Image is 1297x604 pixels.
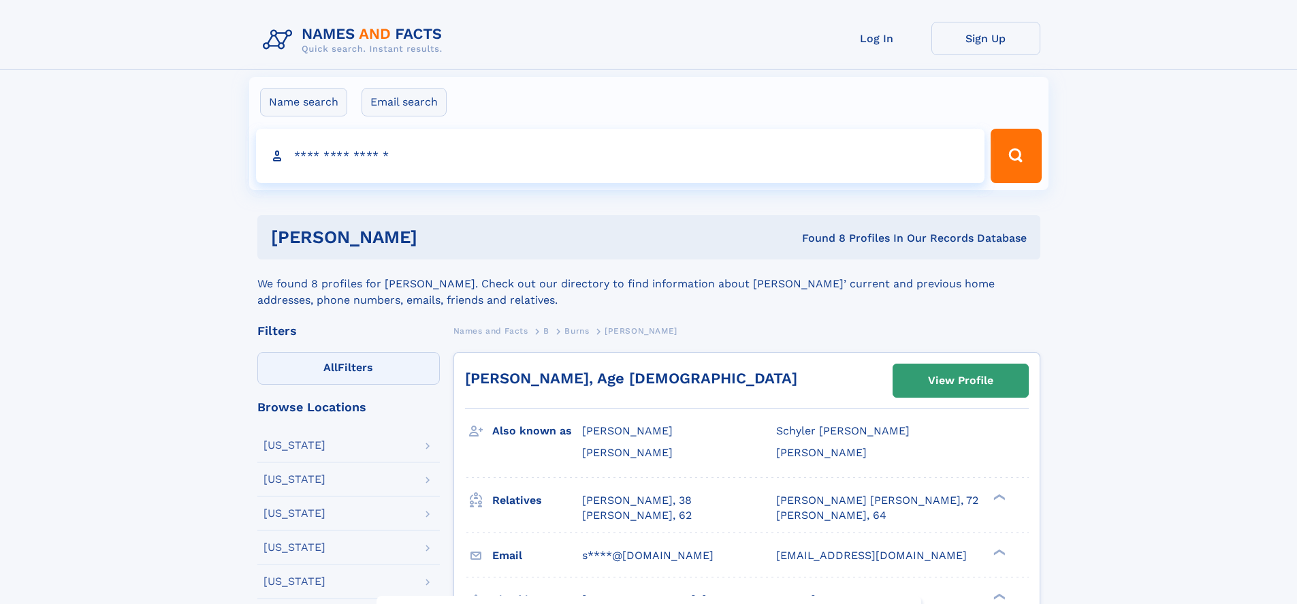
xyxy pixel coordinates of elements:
[465,370,797,387] a: [PERSON_NAME], Age [DEMOGRAPHIC_DATA]
[257,22,453,59] img: Logo Names and Facts
[543,322,549,339] a: B
[263,542,325,553] div: [US_STATE]
[263,440,325,451] div: [US_STATE]
[776,446,867,459] span: [PERSON_NAME]
[776,549,967,562] span: [EMAIL_ADDRESS][DOMAIN_NAME]
[453,322,528,339] a: Names and Facts
[260,88,347,116] label: Name search
[263,508,325,519] div: [US_STATE]
[323,361,338,374] span: All
[257,259,1040,308] div: We found 8 profiles for [PERSON_NAME]. Check out our directory to find information about [PERSON_...
[362,88,447,116] label: Email search
[582,424,673,437] span: [PERSON_NAME]
[990,492,1006,501] div: ❯
[990,547,1006,556] div: ❯
[776,493,978,508] a: [PERSON_NAME] [PERSON_NAME], 72
[893,364,1028,397] a: View Profile
[271,229,610,246] h1: [PERSON_NAME]
[564,322,589,339] a: Burns
[564,326,589,336] span: Burns
[492,419,582,443] h3: Also known as
[776,424,910,437] span: Schyler [PERSON_NAME]
[609,231,1027,246] div: Found 8 Profiles In Our Records Database
[257,325,440,337] div: Filters
[543,326,549,336] span: B
[256,129,985,183] input: search input
[931,22,1040,55] a: Sign Up
[492,489,582,512] h3: Relatives
[257,401,440,413] div: Browse Locations
[263,576,325,587] div: [US_STATE]
[257,352,440,385] label: Filters
[582,508,692,523] a: [PERSON_NAME], 62
[263,474,325,485] div: [US_STATE]
[582,446,673,459] span: [PERSON_NAME]
[991,129,1041,183] button: Search Button
[492,544,582,567] h3: Email
[928,365,993,396] div: View Profile
[776,508,886,523] a: [PERSON_NAME], 64
[605,326,677,336] span: [PERSON_NAME]
[582,493,692,508] a: [PERSON_NAME], 38
[990,592,1006,601] div: ❯
[822,22,931,55] a: Log In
